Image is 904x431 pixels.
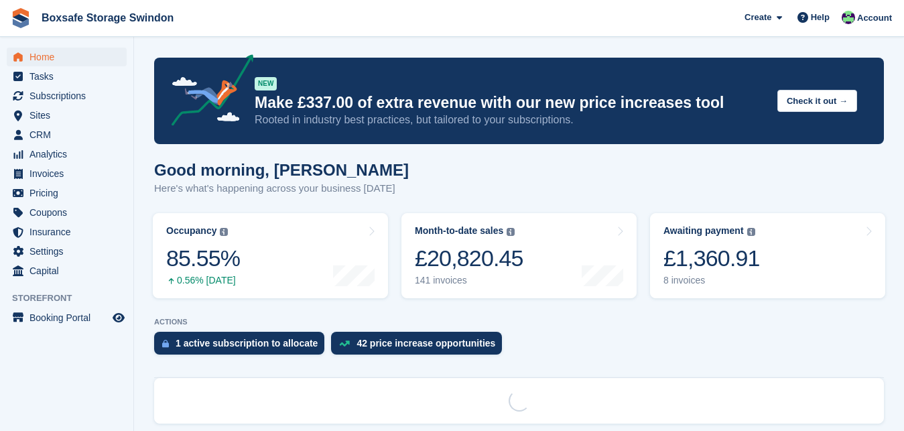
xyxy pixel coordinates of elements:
span: Subscriptions [29,86,110,105]
p: Rooted in industry best practices, but tailored to your subscriptions. [255,113,767,127]
a: menu [7,184,127,202]
h1: Good morning, [PERSON_NAME] [154,161,409,179]
span: Help [811,11,830,24]
a: Boxsafe Storage Swindon [36,7,179,29]
span: Create [745,11,771,24]
div: 8 invoices [663,275,760,286]
span: Coupons [29,203,110,222]
div: Awaiting payment [663,225,744,237]
span: Storefront [12,292,133,305]
div: Occupancy [166,225,216,237]
a: menu [7,106,127,125]
div: £1,360.91 [663,245,760,272]
a: Awaiting payment £1,360.91 8 invoices [650,213,885,298]
div: NEW [255,77,277,90]
img: price_increase_opportunities-93ffe204e8149a01c8c9dc8f82e8f89637d9d84a8eef4429ea346261dce0b2c0.svg [339,341,350,347]
span: Insurance [29,223,110,241]
a: menu [7,203,127,222]
img: icon-info-grey-7440780725fd019a000dd9b08b2336e03edf1995a4989e88bcd33f0948082b44.svg [747,228,755,236]
a: menu [7,125,127,144]
div: £20,820.45 [415,245,523,272]
div: Month-to-date sales [415,225,503,237]
a: menu [7,48,127,66]
button: Check it out → [777,90,857,112]
span: Sites [29,106,110,125]
a: Preview store [111,310,127,326]
span: Account [857,11,892,25]
div: 1 active subscription to allocate [176,338,318,349]
img: icon-info-grey-7440780725fd019a000dd9b08b2336e03edf1995a4989e88bcd33f0948082b44.svg [507,228,515,236]
p: ACTIONS [154,318,884,326]
span: CRM [29,125,110,144]
span: Home [29,48,110,66]
div: 0.56% [DATE] [166,275,240,286]
div: 42 price increase opportunities [357,338,495,349]
a: menu [7,242,127,261]
a: menu [7,308,127,327]
a: menu [7,164,127,183]
a: menu [7,67,127,86]
a: 42 price increase opportunities [331,332,509,361]
span: Analytics [29,145,110,164]
a: Month-to-date sales £20,820.45 141 invoices [401,213,637,298]
a: Occupancy 85.55% 0.56% [DATE] [153,213,388,298]
img: active_subscription_to_allocate_icon-d502201f5373d7db506a760aba3b589e785aa758c864c3986d89f69b8ff3... [162,339,169,348]
div: 85.55% [166,245,240,272]
img: icon-info-grey-7440780725fd019a000dd9b08b2336e03edf1995a4989e88bcd33f0948082b44.svg [220,228,228,236]
a: 1 active subscription to allocate [154,332,331,361]
div: 141 invoices [415,275,523,286]
span: Invoices [29,164,110,183]
img: Kim Virabi [842,11,855,24]
a: menu [7,86,127,105]
span: Pricing [29,184,110,202]
p: Here's what's happening across your business [DATE] [154,181,409,196]
img: stora-icon-8386f47178a22dfd0bd8f6a31ec36ba5ce8667c1dd55bd0f319d3a0aa187defe.svg [11,8,31,28]
span: Tasks [29,67,110,86]
img: price-adjustments-announcement-icon-8257ccfd72463d97f412b2fc003d46551f7dbcb40ab6d574587a9cd5c0d94... [160,54,254,131]
span: Settings [29,242,110,261]
span: Booking Portal [29,308,110,327]
a: menu [7,145,127,164]
p: Make £337.00 of extra revenue with our new price increases tool [255,93,767,113]
a: menu [7,223,127,241]
a: menu [7,261,127,280]
span: Capital [29,261,110,280]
